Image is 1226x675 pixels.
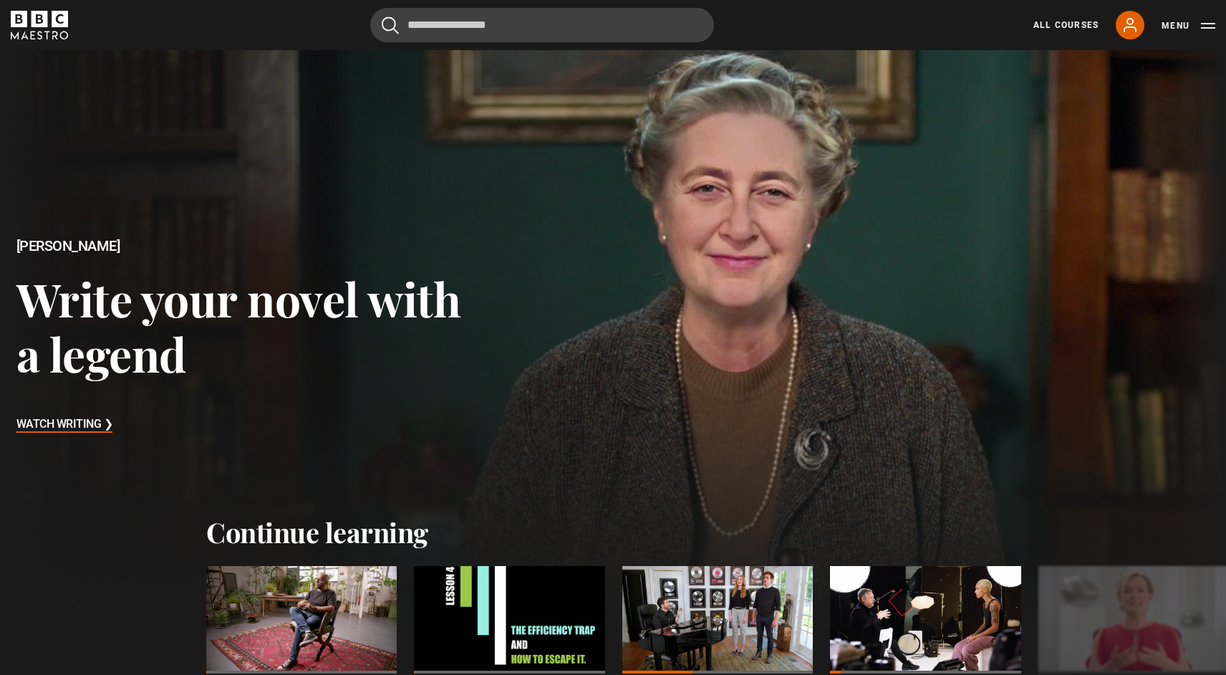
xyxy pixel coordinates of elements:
button: Submit the search query [382,16,399,34]
h2: [PERSON_NAME] [16,238,491,254]
button: Toggle navigation [1162,19,1215,33]
h2: Continue learning [206,516,1020,549]
a: All Courses [1033,19,1099,32]
input: Search [370,8,714,42]
h3: Watch Writing ❯ [16,414,113,436]
svg: BBC Maestro [11,11,68,39]
h3: Write your novel with a legend [16,271,491,382]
